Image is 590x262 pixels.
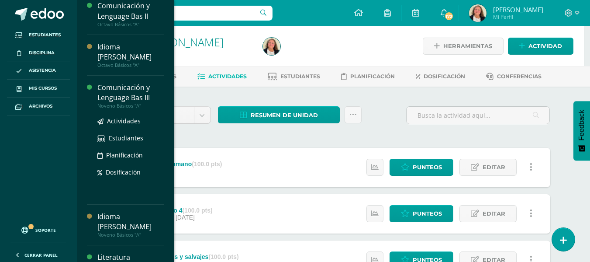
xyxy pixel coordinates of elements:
[416,70,465,84] a: Dosificación
[192,161,222,168] strong: (100.0 pts)
[390,159,453,176] a: Punteos
[7,98,70,115] a: Archivos
[97,21,164,28] div: Octavo Básicos "A"
[390,205,453,222] a: Punteos
[104,48,252,56] div: Noveno Básicos 'A'
[7,26,70,44] a: Estudiantes
[7,62,70,80] a: Asistencia
[423,38,504,55] a: Herramientas
[573,101,590,161] button: Feedback - Mostrar encuesta
[268,70,320,84] a: Estudiantes
[497,73,542,80] span: Conferencias
[486,70,542,84] a: Conferencias
[7,44,70,62] a: Disciplina
[97,150,164,160] a: Planificación
[106,168,141,176] span: Dosificación
[218,106,340,123] a: Resumen de unidad
[508,38,573,55] a: Actividad
[83,6,273,21] input: Busca un usuario...
[115,253,238,260] div: Animales domésticos y salvajes
[29,31,61,38] span: Estudiantes
[104,36,252,48] h1: Idioma Maya Bas III
[208,73,247,80] span: Actividades
[493,5,543,14] span: [PERSON_NAME]
[109,134,143,142] span: Estudiantes
[208,253,238,260] strong: (100.0 pts)
[97,83,164,109] a: Comunicación y Lenguage Bas IIINoveno Básicos "A"
[29,85,57,92] span: Mis cursos
[350,73,395,80] span: Planificación
[197,70,247,84] a: Actividades
[176,214,195,221] span: [DATE]
[444,11,454,21] span: 172
[7,80,70,98] a: Mis cursos
[528,38,562,54] span: Actividad
[424,73,465,80] span: Dosificación
[483,206,505,222] span: Editar
[97,42,164,62] div: Idioma [PERSON_NAME]
[578,110,586,140] span: Feedback
[97,116,164,126] a: Actividades
[97,232,164,238] div: Noveno Básicos "A"
[97,212,164,238] a: Idioma [PERSON_NAME]Noveno Básicos "A"
[97,62,164,68] div: Octavo Básicos "A"
[97,212,164,232] div: Idioma [PERSON_NAME]
[29,67,56,74] span: Asistencia
[24,252,58,258] span: Cerrar panel
[29,49,55,56] span: Disciplina
[263,38,280,55] img: baba47cf35c54130fc8b4a41d66c83a5.png
[413,206,442,222] span: Punteos
[106,151,143,159] span: Planificación
[443,38,492,54] span: Herramientas
[35,227,56,233] span: Soporte
[469,4,486,22] img: baba47cf35c54130fc8b4a41d66c83a5.png
[97,167,164,177] a: Dosificación
[182,207,212,214] strong: (100.0 pts)
[107,117,141,125] span: Actividades
[407,107,549,124] input: Busca la actividad aquí...
[97,1,164,27] a: Comunicación y Lenguage Bas IIOctavo Básicos "A"
[493,13,543,21] span: Mi Perfil
[483,159,505,175] span: Editar
[251,107,318,123] span: Resumen de unidad
[341,70,395,84] a: Planificación
[10,218,66,240] a: Soporte
[97,1,164,21] div: Comunicación y Lenguage Bas II
[29,103,52,110] span: Archivos
[413,159,442,175] span: Punteos
[280,73,320,80] span: Estudiantes
[97,133,164,143] a: Estudiantes
[97,42,164,68] a: Idioma [PERSON_NAME]Octavo Básicos "A"
[97,103,164,109] div: Noveno Básicos "A"
[97,83,164,103] div: Comunicación y Lenguage Bas III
